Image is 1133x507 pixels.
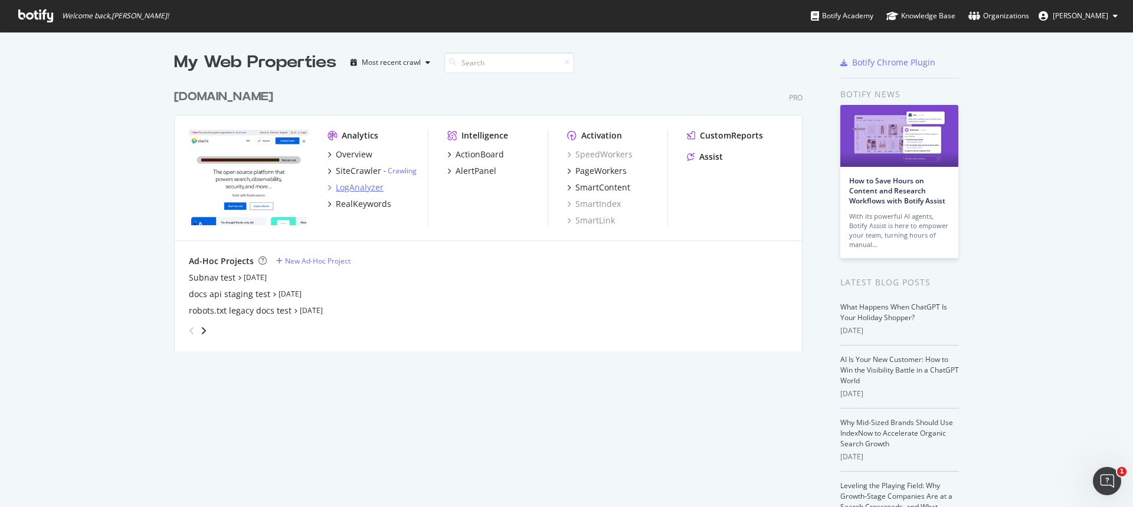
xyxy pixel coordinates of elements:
[567,182,630,193] a: SmartContent
[849,176,945,206] a: How to Save Hours on Content and Research Workflows with Botify Assist
[687,151,723,163] a: Assist
[886,10,955,22] div: Knowledge Base
[189,130,309,225] img: elastic.co
[840,57,935,68] a: Botify Chrome Plugin
[840,105,958,167] img: How to Save Hours on Content and Research Workflows with Botify Assist
[388,166,417,176] a: Crawling
[840,417,953,449] a: Why Mid-Sized Brands Should Use IndexNow to Accelerate Organic Search Growth
[189,272,235,284] a: Subnav test
[189,288,270,300] a: docs api staging test
[328,198,391,210] a: RealKeywords
[300,305,323,315] a: [DATE]
[840,276,959,289] div: Latest Blog Posts
[174,51,336,74] div: My Web Properties
[1093,467,1121,495] iframe: Intercom live chat
[189,305,292,317] a: robots.txt legacy docs test
[575,165,627,177] div: PageWorkers
[567,149,633,160] a: SpeedWorkers
[444,52,574,73] input: Search
[342,130,378,141] div: Analytics
[849,212,949,249] div: With its powerful AI agents, Botify Assist is here to empower your team, turning hours of manual…
[852,57,935,68] div: Botify Chrome Plugin
[328,149,372,160] a: Overview
[174,88,273,106] div: [DOMAIN_NAME]
[700,130,763,141] div: CustomReports
[1029,6,1127,25] button: [PERSON_NAME]
[811,10,873,22] div: Botify Academy
[244,272,267,282] a: [DATE]
[567,165,627,177] a: PageWorkers
[968,10,1029,22] div: Organizations
[447,149,504,160] a: ActionBoard
[174,74,812,351] div: grid
[276,256,351,266] a: New Ad-Hoc Project
[336,165,381,177] div: SiteCrawler
[456,165,496,177] div: AlertPanel
[461,130,508,141] div: Intelligence
[336,182,384,193] div: LogAnalyzer
[62,11,169,21] span: Welcome back, [PERSON_NAME] !
[285,256,351,266] div: New Ad-Hoc Project
[199,325,208,337] div: angle-right
[336,198,391,210] div: RealKeywords
[456,149,504,160] div: ActionBoard
[840,452,959,462] div: [DATE]
[174,88,278,106] a: [DOMAIN_NAME]
[687,130,763,141] a: CustomReports
[1053,11,1108,21] span: Celia García-Gutiérrez
[362,59,421,66] div: Most recent crawl
[346,53,435,72] button: Most recent crawl
[328,182,384,193] a: LogAnalyzer
[567,215,615,226] a: SmartLink
[840,354,959,386] a: AI Is Your New Customer: How to Win the Visibility Battle in a ChatGPT World
[189,255,254,267] div: Ad-Hoc Projects
[840,88,959,101] div: Botify news
[840,389,959,399] div: [DATE]
[336,149,372,160] div: Overview
[699,151,723,163] div: Assist
[789,93,803,103] div: Pro
[840,325,959,336] div: [DATE]
[279,289,302,299] a: [DATE]
[575,182,630,193] div: SmartContent
[581,130,622,141] div: Activation
[1117,467,1127,476] span: 1
[840,302,947,322] a: What Happens When ChatGPT Is Your Holiday Shopper?
[184,321,199,340] div: angle-left
[447,165,496,177] a: AlertPanel
[384,166,417,176] div: -
[328,165,417,177] a: SiteCrawler- Crawling
[567,198,621,210] a: SmartIndex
